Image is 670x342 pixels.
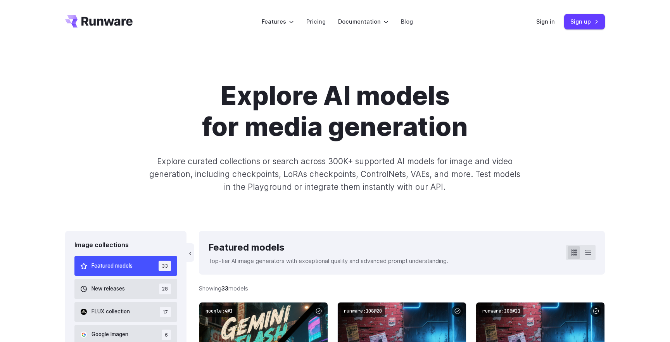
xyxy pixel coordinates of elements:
label: Features [262,17,294,26]
label: Documentation [338,17,389,26]
span: New releases [92,285,125,293]
button: New releases 28 [74,279,177,299]
span: Google Imagen [92,330,128,339]
code: runware:108@20 [341,306,385,317]
span: Featured models [92,262,133,270]
button: Featured models 33 [74,256,177,276]
code: runware:108@21 [479,306,523,317]
strong: 33 [221,285,228,292]
div: Featured models [208,240,448,255]
button: ‹ [186,243,194,262]
div: Showing models [199,284,248,293]
h1: Explore AI models for media generation [119,81,551,143]
a: Go to / [65,15,133,27]
a: Sign in [536,17,555,26]
button: FLUX collection 17 [74,302,177,322]
code: google:4@1 [202,306,236,317]
p: Explore curated collections or search across 300K+ supported AI models for image and video genera... [146,155,524,194]
a: Blog [401,17,413,26]
a: Sign up [564,14,605,29]
a: Pricing [306,17,326,26]
div: Image collections [74,240,177,250]
span: 6 [162,330,171,340]
span: 28 [159,284,171,294]
p: Top-tier AI image generators with exceptional quality and advanced prompt understanding. [208,256,448,265]
span: 33 [159,261,171,271]
span: 17 [160,307,171,317]
span: FLUX collection [92,308,130,316]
